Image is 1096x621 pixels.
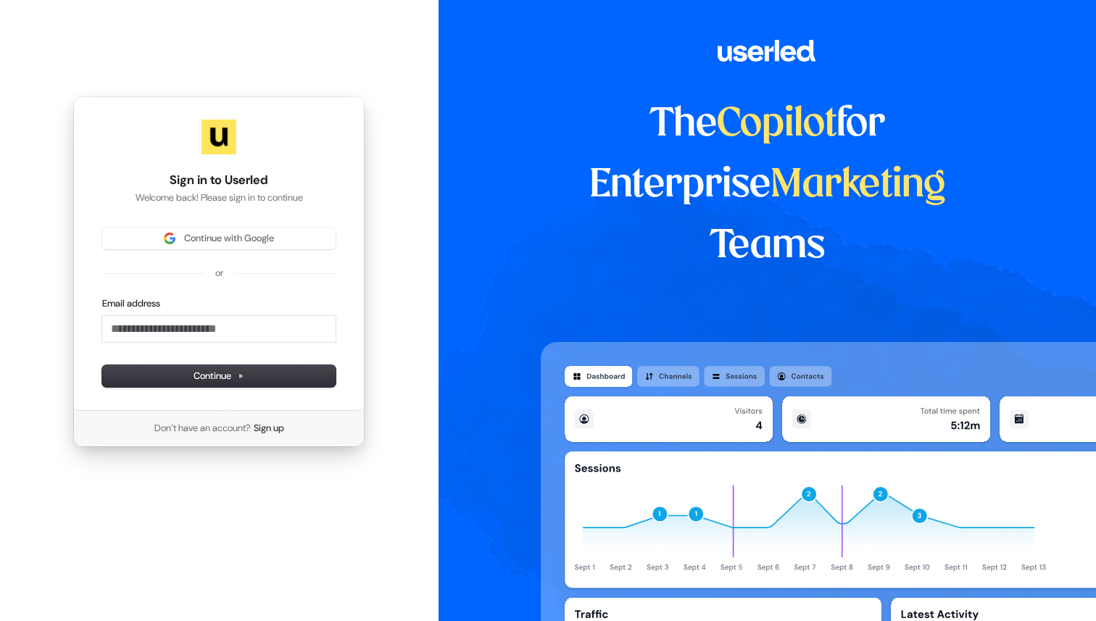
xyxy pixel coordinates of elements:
h1: Sign in to Userled [102,172,336,189]
img: Sign in with Google [164,233,175,244]
h1: The for Enterprise Teams [541,94,994,277]
span: Don’t have an account? [154,422,251,435]
img: Userled [202,120,236,154]
a: Sign up [254,422,284,435]
p: or [215,267,223,280]
span: Copilot [717,106,836,143]
p: Welcome back! Please sign in to continue [102,191,336,204]
button: Sign in with GoogleContinue with Google [102,228,336,249]
button: Continue [102,365,336,387]
span: Marketing [771,167,946,204]
label: Email address [102,297,160,310]
span: Continue [194,370,244,383]
span: Continue with Google [184,232,274,245]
